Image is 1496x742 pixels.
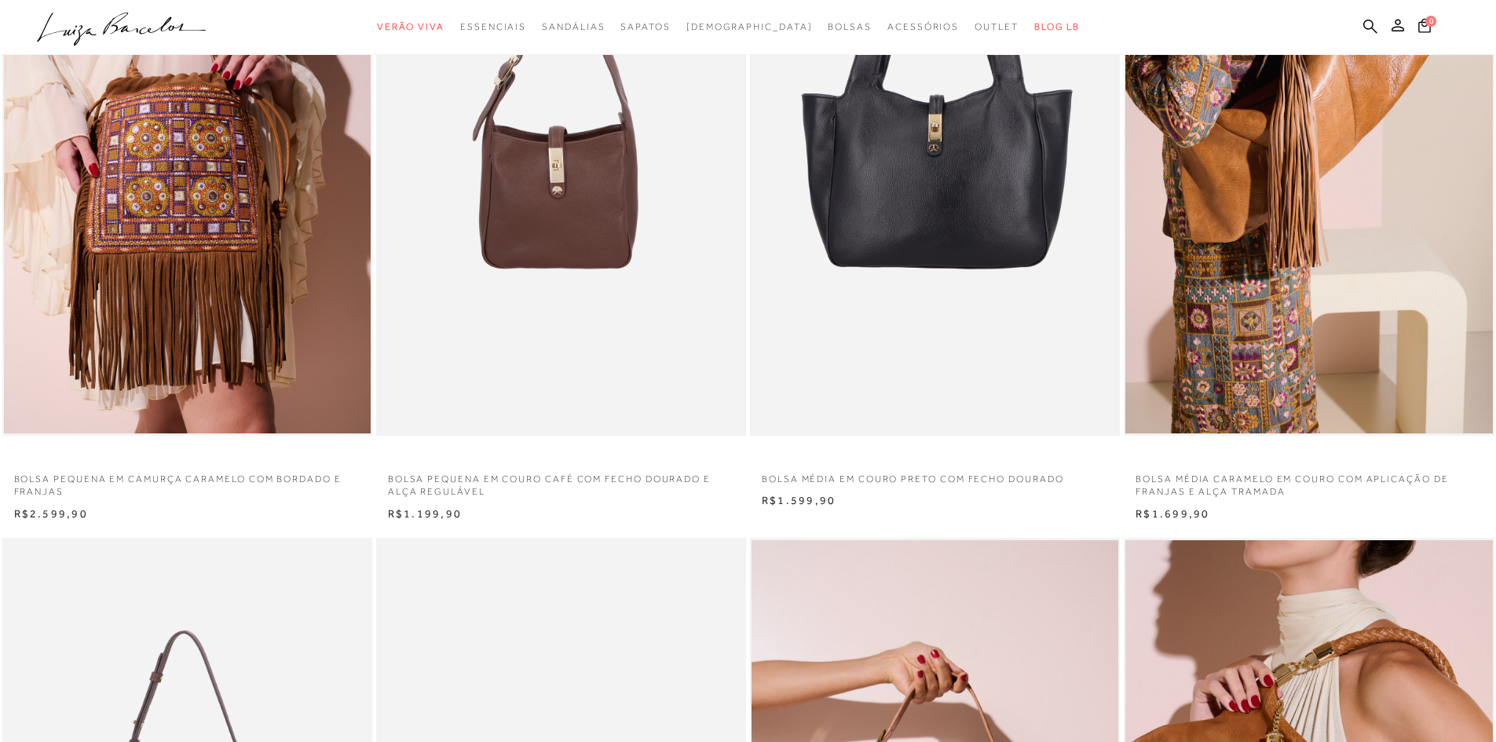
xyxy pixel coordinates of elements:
[542,13,605,42] a: categoryNavScreenReaderText
[1414,17,1436,38] button: 0
[762,494,836,506] span: R$1.599,90
[620,13,670,42] a: categoryNavScreenReaderText
[1124,463,1494,499] a: BOLSA MÉDIA CARAMELO EM COURO COM APLICAÇÃO DE FRANJAS E ALÇA TRAMADA
[1425,16,1436,27] span: 0
[542,21,605,32] span: Sandálias
[1136,507,1209,520] span: R$1.699,90
[377,21,444,32] span: Verão Viva
[975,13,1019,42] a: categoryNavScreenReaderText
[620,21,670,32] span: Sapatos
[686,13,813,42] a: noSubCategoriesText
[887,13,959,42] a: categoryNavScreenReaderText
[376,463,746,499] a: BOLSA PEQUENA EM COURO CAFÉ COM FECHO DOURADO E ALÇA REGULÁVEL
[460,13,526,42] a: categoryNavScreenReaderText
[388,507,462,520] span: R$1.199,90
[750,463,1120,486] a: BOLSA MÉDIA EM COURO PRETO COM FECHO DOURADO
[377,13,444,42] a: categoryNavScreenReaderText
[887,21,959,32] span: Acessórios
[14,507,88,520] span: R$2.599,90
[975,21,1019,32] span: Outlet
[1034,21,1080,32] span: BLOG LB
[2,463,372,499] a: BOLSA PEQUENA EM CAMURÇA CARAMELO COM BORDADO E FRANJAS
[686,21,813,32] span: [DEMOGRAPHIC_DATA]
[828,21,872,32] span: Bolsas
[460,21,526,32] span: Essenciais
[1034,13,1080,42] a: BLOG LB
[828,13,872,42] a: categoryNavScreenReaderText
